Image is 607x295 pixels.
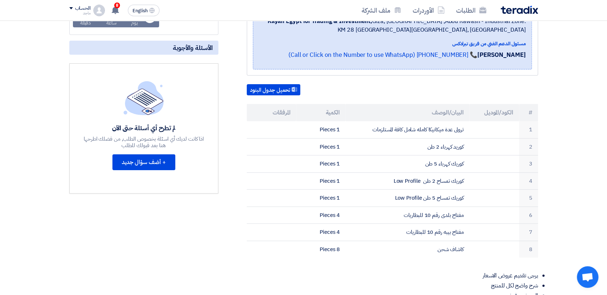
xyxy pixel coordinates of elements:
td: 8 Pieces [296,241,346,258]
div: ماجد [69,11,91,15]
a: الأوردرات [407,2,450,19]
div: Open chat [577,266,598,288]
td: 5 [519,190,538,207]
img: profile_test.png [93,5,105,16]
span: English [133,8,148,13]
td: كوريك تمساح 5 طن Low Profile [346,190,469,207]
button: English [128,5,159,16]
a: ملف الشركة [356,2,407,19]
div: لم تطرح أي أسئلة حتى الآن [83,124,205,132]
td: 1 Pieces [296,190,346,207]
div: الحساب [75,5,91,12]
td: 1 Pieces [296,121,346,138]
th: الكود/الموديل [469,104,519,121]
span: Giza, [GEOGRAPHIC_DATA] ,Abou Rawash - Industrial Zone. KM 28 [GEOGRAPHIC_DATA][GEOGRAPHIC_DATA],... [259,17,526,34]
td: 1 Pieces [296,138,346,155]
td: مفتاح بيبه رقم 10 للبطاريات [346,224,469,241]
td: 1 Pieces [296,172,346,190]
a: 📞 [PHONE_NUMBER] (Call or Click on the Number to use WhatsApp) [288,50,477,59]
li: يرجى تقديم عروض الاسعار [252,272,538,279]
th: الكمية [296,104,346,121]
div: مسئول الدعم الفني من فريق تيرادكس [259,40,526,47]
li: شرح واضح لكل للمنتج [252,282,538,289]
td: 4 Pieces [296,206,346,224]
td: 2 [519,138,538,155]
strong: [PERSON_NAME] [477,50,526,59]
span: الأسئلة والأجوبة [173,44,213,52]
td: ترولى عدة ميكانيكا كامله شامل كافة المستلزمات [346,121,469,138]
div: ساعة [106,19,117,27]
th: البيان/الوصف [346,104,469,121]
td: كوريد كهرباء 2 طن [346,138,469,155]
td: 4 [519,172,538,190]
td: كوريك تمساح 2 طن Low Profile [346,172,469,190]
td: 1 [519,121,538,138]
div: دقيقة [80,19,91,27]
button: تحميل جدول البنود [247,84,300,96]
a: الطلبات [450,2,492,19]
b: Kayan Egypt for Trading & Investment, [268,17,372,26]
td: مفتاح بلدى رقم 10 للبطاريات [346,206,469,224]
img: empty_state_list.svg [124,81,164,115]
th: المرفقات [247,104,296,121]
td: 6 [519,206,538,224]
td: 7 [519,224,538,241]
img: Teradix logo [501,6,538,14]
div: اذا كانت لديك أي اسئلة بخصوص الطلب, من فضلك اطرحها هنا بعد قبولك للطلب [83,136,205,149]
div: يوم [131,19,138,27]
td: 1 Pieces [296,155,346,173]
td: 8 [519,241,538,258]
td: كوريك كهرباء 5 طن [346,155,469,173]
th: # [519,104,538,121]
td: 4 Pieces [296,224,346,241]
button: + أضف سؤال جديد [112,154,175,170]
td: 3 [519,155,538,173]
td: كاشاف شحن [346,241,469,258]
span: 8 [114,3,120,8]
